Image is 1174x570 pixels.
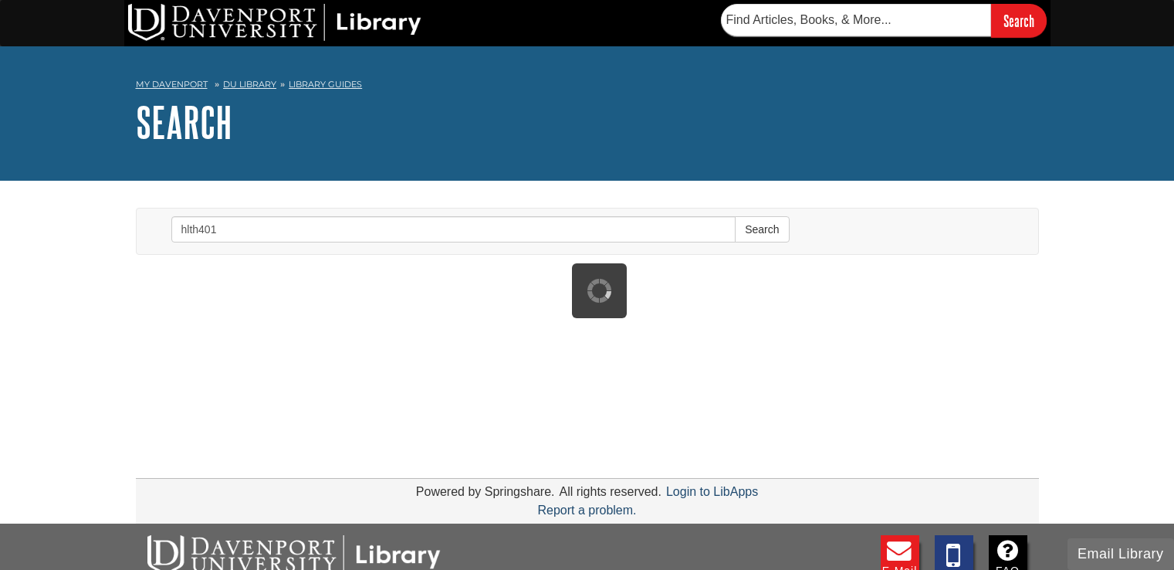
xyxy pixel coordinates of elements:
div: Powered by Springshare. [414,485,557,498]
input: Enter Search Words [171,216,736,243]
input: Search [991,4,1047,37]
nav: breadcrumb [136,74,1039,99]
a: Report a problem. [537,504,636,517]
input: Find Articles, Books, & More... [721,4,991,36]
a: Library Guides [289,79,362,90]
a: DU Library [223,79,276,90]
a: Login to LibApps [666,485,758,498]
button: Search [735,216,789,243]
a: My Davenport [136,78,208,91]
img: Working... [587,279,611,303]
img: DU Library [128,4,421,41]
form: Searches DU Library's articles, books, and more [721,4,1047,37]
button: Email Library [1067,538,1174,570]
div: All rights reserved. [557,485,664,498]
h1: Search [136,99,1039,145]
